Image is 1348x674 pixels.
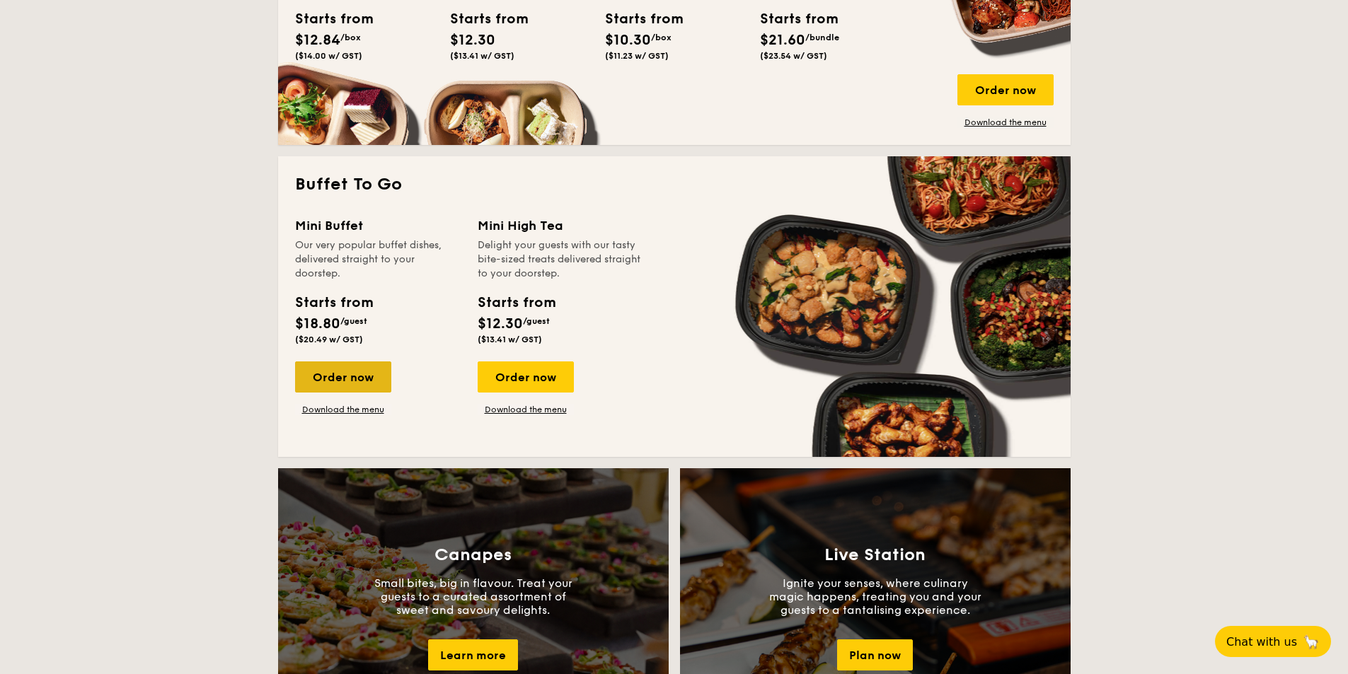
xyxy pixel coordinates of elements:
[450,32,495,49] span: $12.30
[824,545,926,565] h3: Live Station
[295,404,391,415] a: Download the menu
[760,51,827,61] span: ($23.54 w/ GST)
[651,33,672,42] span: /box
[1226,635,1297,649] span: Chat with us
[478,292,555,313] div: Starts from
[605,8,669,30] div: Starts from
[478,315,523,332] span: $12.30
[837,639,913,670] div: Plan now
[295,51,362,61] span: ($14.00 w/ GST)
[428,639,518,670] div: Learn more
[1215,626,1331,657] button: Chat with us🦙
[434,545,512,565] h3: Canapes
[1303,634,1320,650] span: 🦙
[450,8,514,30] div: Starts from
[367,576,580,617] p: Small bites, big in flavour. Treat your guests to a curated assortment of sweet and savoury delig...
[340,33,361,42] span: /box
[340,316,367,326] span: /guest
[478,404,574,415] a: Download the menu
[605,51,669,61] span: ($11.23 w/ GST)
[478,216,643,236] div: Mini High Tea
[295,8,359,30] div: Starts from
[450,51,514,61] span: ($13.41 w/ GST)
[295,315,340,332] span: $18.80
[760,8,824,30] div: Starts from
[295,361,391,393] div: Order now
[957,74,1054,105] div: Order now
[478,361,574,393] div: Order now
[478,238,643,281] div: Delight your guests with our tasty bite-sized treats delivered straight to your doorstep.
[478,335,542,344] span: ($13.41 w/ GST)
[605,32,651,49] span: $10.30
[957,117,1054,128] a: Download the menu
[805,33,839,42] span: /bundle
[295,32,340,49] span: $12.84
[769,576,981,617] p: Ignite your senses, where culinary magic happens, treating you and your guests to a tantalising e...
[523,316,550,326] span: /guest
[295,173,1054,196] h2: Buffet To Go
[295,292,372,313] div: Starts from
[760,32,805,49] span: $21.60
[295,238,461,281] div: Our very popular buffet dishes, delivered straight to your doorstep.
[295,216,461,236] div: Mini Buffet
[295,335,363,344] span: ($20.49 w/ GST)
